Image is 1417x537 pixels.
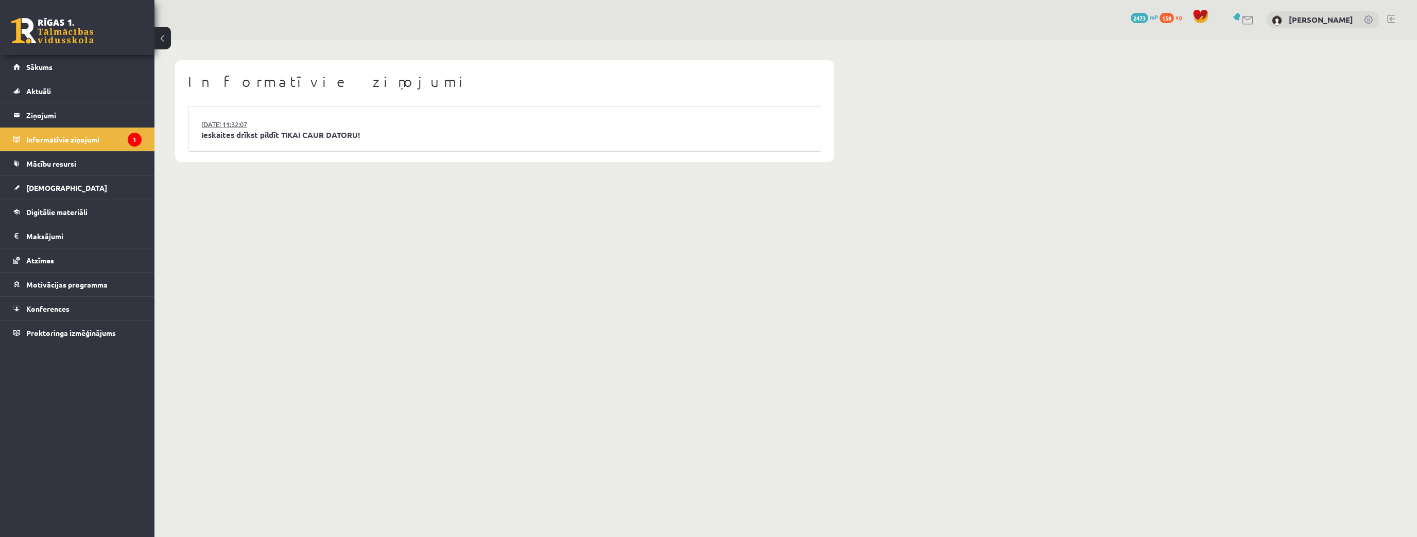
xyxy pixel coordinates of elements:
[26,128,142,151] legend: Informatīvie ziņojumi
[13,79,142,103] a: Aktuāli
[13,297,142,320] a: Konferences
[13,176,142,200] a: [DEMOGRAPHIC_DATA]
[201,129,808,141] a: Ieskaites drīkst pildīt TIKAI CAUR DATORU!
[26,207,88,217] span: Digitālie materiāli
[13,248,142,272] a: Atzīmes
[1131,13,1158,21] a: 2473 mP
[26,328,116,337] span: Proktoringa izmēģinājums
[26,159,76,168] span: Mācību resursi
[26,62,53,71] span: Sākums
[26,224,142,248] legend: Maksājumi
[13,273,142,296] a: Motivācijas programma
[1160,13,1187,21] a: 158 xp
[13,321,142,345] a: Proktoringa izmēģinājums
[26,256,54,265] span: Atzīmes
[188,73,821,91] h1: Informatīvie ziņojumi
[26,280,108,289] span: Motivācijas programma
[26,103,142,127] legend: Ziņojumi
[201,119,279,130] a: [DATE] 11:32:07
[13,152,142,175] a: Mācību resursi
[1160,13,1174,23] span: 158
[13,103,142,127] a: Ziņojumi
[26,183,107,192] span: [DEMOGRAPHIC_DATA]
[26,304,70,313] span: Konferences
[13,128,142,151] a: Informatīvie ziņojumi1
[26,86,51,96] span: Aktuāli
[11,18,94,44] a: Rīgas 1. Tālmācības vidusskola
[13,55,142,79] a: Sākums
[1131,13,1148,23] span: 2473
[1176,13,1182,21] span: xp
[1150,13,1158,21] span: mP
[128,133,142,147] i: 1
[13,200,142,224] a: Digitālie materiāli
[1272,15,1282,26] img: Markuss Ločmelis
[1289,14,1353,25] a: [PERSON_NAME]
[13,224,142,248] a: Maksājumi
